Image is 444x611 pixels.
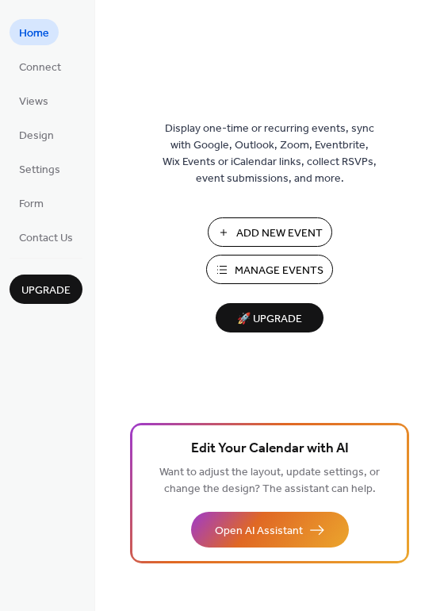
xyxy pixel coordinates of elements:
[216,303,323,332] button: 🚀 Upgrade
[19,230,73,247] span: Contact Us
[10,121,63,148] a: Design
[159,462,380,500] span: Want to adjust the layout, update settings, or change the design? The assistant can help.
[10,19,59,45] a: Home
[10,190,53,216] a: Form
[225,309,314,330] span: 🚀 Upgrade
[163,121,377,187] span: Display one-time or recurring events, sync with Google, Outlook, Zoom, Eventbrite, Wix Events or ...
[21,282,71,299] span: Upgrade
[19,162,60,179] span: Settings
[10,156,70,182] a: Settings
[206,255,333,284] button: Manage Events
[191,438,349,460] span: Edit Your Calendar with AI
[19,25,49,42] span: Home
[19,94,48,110] span: Views
[191,512,349,548] button: Open AI Assistant
[235,263,323,279] span: Manage Events
[10,275,82,304] button: Upgrade
[19,60,61,76] span: Connect
[208,217,332,247] button: Add New Event
[236,225,323,242] span: Add New Event
[10,53,71,79] a: Connect
[215,523,303,540] span: Open AI Assistant
[10,87,58,113] a: Views
[19,128,54,144] span: Design
[10,224,82,250] a: Contact Us
[19,196,44,213] span: Form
